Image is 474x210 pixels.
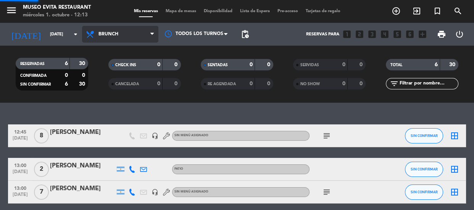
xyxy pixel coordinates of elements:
[342,62,345,67] strong: 0
[162,9,200,13] span: Mapa de mesas
[115,63,136,67] span: CHECK INS
[20,74,47,78] span: CONFIRMADA
[6,26,46,43] i: [DATE]
[435,62,438,67] strong: 6
[236,9,274,13] span: Lista de Espera
[267,62,272,67] strong: 0
[306,32,339,37] span: Reservas para
[157,81,160,86] strong: 0
[64,61,68,66] strong: 6
[300,82,319,86] span: NO SHOW
[174,190,208,193] span: Sin menú asignado
[392,29,402,39] i: looks_5
[355,29,364,39] i: looks_two
[411,167,438,171] span: SIN CONFIRMAR
[411,190,438,194] span: SIN CONFIRMAR
[411,134,438,138] span: SIN CONFIRMAR
[34,128,49,143] span: 8
[64,81,68,87] strong: 6
[437,30,446,39] span: print
[11,183,30,192] span: 13:00
[174,167,183,170] span: PATIO
[267,81,272,86] strong: 0
[412,6,421,16] i: exit_to_app
[453,6,463,16] i: search
[11,127,30,136] span: 12:45
[418,29,427,39] i: add_box
[174,134,208,137] span: Sin menú asignado
[240,30,250,39] span: pending_actions
[152,132,158,139] i: headset_mic
[200,9,236,13] span: Disponibilidad
[157,62,160,67] strong: 0
[20,83,51,86] span: SIN CONFIRMAR
[360,62,364,67] strong: 0
[360,81,364,86] strong: 0
[20,62,45,66] span: RESERVADAS
[455,30,464,39] i: power_settings_new
[367,29,377,39] i: looks_3
[50,127,115,137] div: [PERSON_NAME]
[82,73,87,78] strong: 0
[71,30,80,39] i: arrow_drop_down
[50,161,115,171] div: [PERSON_NAME]
[405,185,443,200] button: SIN CONFIRMAR
[174,62,179,67] strong: 0
[390,79,399,88] i: filter_list
[34,185,49,200] span: 7
[174,81,179,86] strong: 0
[322,188,331,197] i: subject
[450,131,459,140] i: border_all
[152,189,158,196] i: headset_mic
[405,162,443,177] button: SIN CONFIRMAR
[380,29,390,39] i: looks_4
[342,81,345,86] strong: 0
[208,63,228,67] span: SENTADAS
[250,81,253,86] strong: 0
[6,5,17,19] button: menu
[11,161,30,169] span: 13:00
[392,6,401,16] i: add_circle_outline
[11,192,30,201] span: [DATE]
[115,82,139,86] span: CANCELADA
[23,11,91,19] div: miércoles 1. octubre - 12:13
[208,82,236,86] span: RE AGENDADA
[450,165,459,174] i: border_all
[390,63,402,67] span: TOTAL
[451,23,469,46] div: LOG OUT
[449,62,456,67] strong: 30
[34,162,49,177] span: 2
[322,131,331,140] i: subject
[130,9,162,13] span: Mis reservas
[23,4,91,11] div: Museo Evita Restaurant
[98,32,118,37] span: Brunch
[450,188,459,197] i: border_all
[433,6,442,16] i: turned_in_not
[405,29,415,39] i: looks_6
[79,81,87,87] strong: 30
[64,73,68,78] strong: 0
[50,184,115,194] div: [PERSON_NAME]
[11,136,30,145] span: [DATE]
[342,29,352,39] i: looks_one
[250,62,253,67] strong: 0
[11,169,30,178] span: [DATE]
[399,80,458,88] input: Filtrar por nombre...
[79,61,87,66] strong: 30
[405,128,443,143] button: SIN CONFIRMAR
[300,63,319,67] span: SERVIDAS
[302,9,344,13] span: Tarjetas de regalo
[6,5,17,16] i: menu
[274,9,302,13] span: Pre-acceso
